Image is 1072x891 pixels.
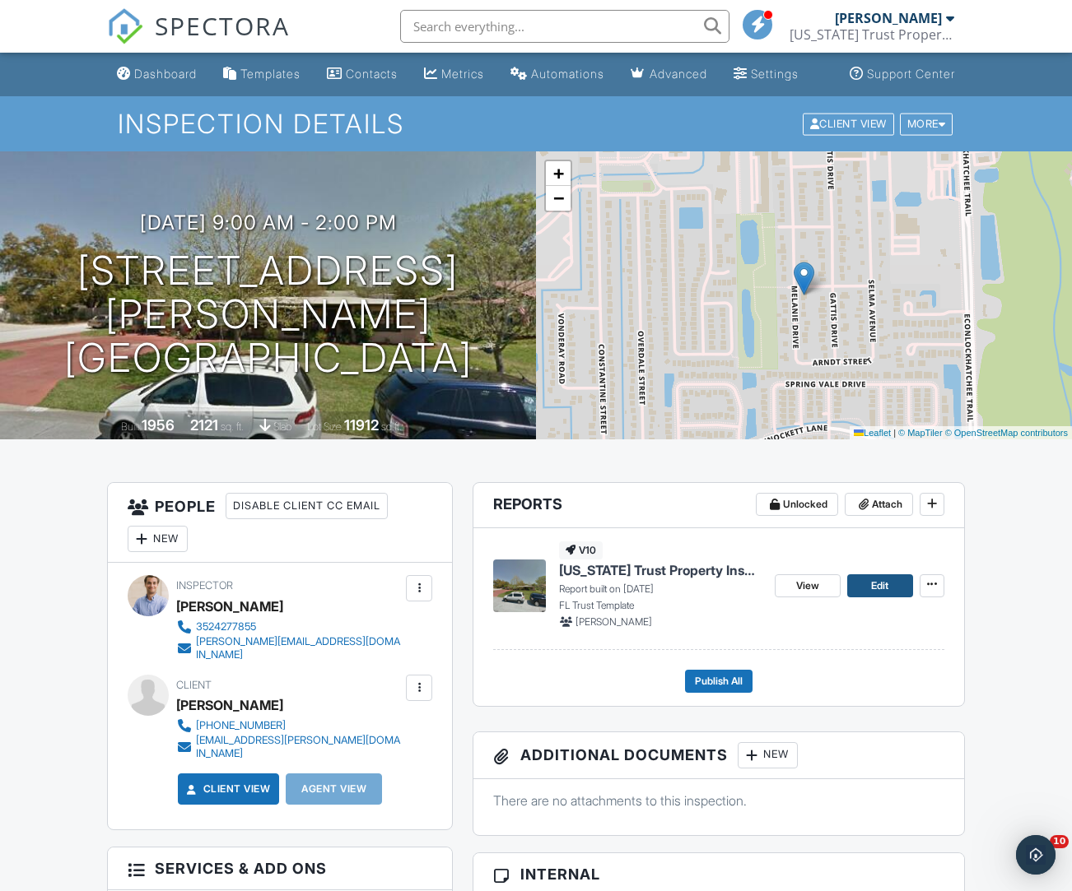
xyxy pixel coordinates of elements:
div: [PERSON_NAME] [176,594,283,619]
a: Dashboard [110,59,203,90]
a: Leaflet [854,428,891,438]
a: Zoom in [546,161,571,186]
div: New [128,526,188,552]
a: Client View [184,781,271,797]
a: Support Center [843,59,962,90]
div: Dashboard [134,67,197,81]
div: Client View [803,113,894,135]
div: [PHONE_NUMBER] [196,719,286,732]
a: Automations (Basic) [504,59,611,90]
div: Open Intercom Messenger [1016,835,1056,875]
div: New [738,742,798,768]
div: Contacts [346,67,398,81]
a: 3524277855 [176,619,402,635]
a: Metrics [417,59,491,90]
span: Built [121,420,139,433]
span: sq. ft. [221,420,244,433]
a: Templates [217,59,307,90]
span: slab [273,420,291,433]
h3: People [108,483,452,563]
span: sq.ft. [381,420,402,433]
span: 10 [1050,835,1069,848]
span: − [553,188,564,208]
h3: Additional Documents [473,732,964,779]
a: [PERSON_NAME][EMAIL_ADDRESS][DOMAIN_NAME] [176,635,402,661]
a: Advanced [624,59,714,90]
span: | [893,428,896,438]
div: Automations [531,67,604,81]
h1: [STREET_ADDRESS][PERSON_NAME] [GEOGRAPHIC_DATA] [26,249,510,379]
div: Templates [240,67,301,81]
a: [EMAIL_ADDRESS][PERSON_NAME][DOMAIN_NAME] [176,734,402,760]
img: Marker [794,262,814,295]
div: 2121 [190,416,218,434]
h3: Services & Add ons [108,847,452,890]
div: [PERSON_NAME] [835,10,942,26]
a: Settings [727,59,805,90]
span: Client [176,679,212,691]
span: SPECTORA [155,8,290,43]
a: Zoom out [546,186,571,211]
a: Client View [801,117,898,129]
div: Florida Trust Property Inspections [790,26,954,43]
div: More [900,113,953,135]
h3: [DATE] 9:00 am - 2:00 pm [140,211,397,234]
div: Support Center [867,67,955,81]
div: Metrics [441,67,484,81]
h1: Inspection Details [118,109,954,138]
div: [EMAIL_ADDRESS][PERSON_NAME][DOMAIN_NAME] [196,734,402,760]
a: © MapTiler [898,428,943,438]
img: The Best Home Inspection Software - Spectora [107,8,143,44]
div: Settings [751,67,799,81]
div: 11912 [344,416,379,434]
span: Inspector [176,579,233,592]
a: SPECTORA [107,22,290,57]
div: [PERSON_NAME][EMAIL_ADDRESS][DOMAIN_NAME] [196,635,402,661]
a: Contacts [320,59,404,90]
div: Disable Client CC Email [226,493,388,519]
div: Advanced [650,67,707,81]
div: 1956 [142,416,175,434]
a: [PHONE_NUMBER] [176,717,402,734]
div: [PERSON_NAME] [176,693,283,717]
input: Search everything... [400,10,729,43]
span: + [553,163,564,183]
a: © OpenStreetMap contributors [945,428,1068,438]
span: Lot Size [307,420,342,433]
div: 3524277855 [196,620,256,633]
p: There are no attachments to this inspection. [493,791,944,810]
